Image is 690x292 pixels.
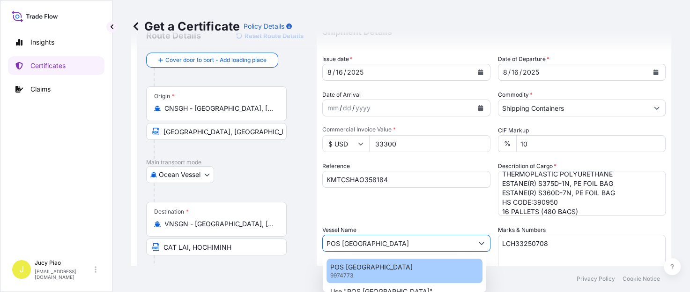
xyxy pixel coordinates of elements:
[473,235,490,252] button: Show suggestions
[146,53,278,68] button: Cover door to port - Add loading place
[322,54,353,64] span: Issue date
[344,67,346,78] div: /
[519,67,522,78] div: /
[522,67,540,78] div: year,
[508,67,511,78] div: /
[30,85,51,94] p: Claims
[8,56,104,75] a: Certificates
[473,100,488,115] button: Calendar
[322,126,490,133] span: Commercial Invoice Value
[146,238,287,255] input: Text to appear on certificate
[502,67,508,78] div: month,
[369,135,490,152] input: Enter amount
[154,92,175,100] div: Origin
[511,67,519,78] div: day,
[340,102,342,114] div: /
[30,38,54,47] p: Insights
[498,135,516,152] div: %
[577,275,615,283] a: Privacy Policy
[648,65,663,80] button: Calendar
[165,55,267,65] span: Cover door to port - Add loading place
[146,166,214,183] button: Select transport
[131,19,240,34] p: Get a Certificate
[498,54,549,64] span: Date of Departure
[35,259,93,267] p: Jucy Piao
[30,61,66,70] p: Certificates
[146,123,287,140] input: Text to appear on certificate
[323,235,473,252] input: Type to search vessel name or IMO
[623,275,660,283] a: Cookie Notice
[146,159,307,166] p: Main transport mode
[346,67,364,78] div: year,
[335,67,344,78] div: day,
[164,104,275,113] input: Origin
[473,65,488,80] button: Calendar
[164,219,275,229] input: Destination
[352,102,355,114] div: /
[322,90,361,100] span: Date of Arrival
[322,171,490,188] input: Enter booking reference
[330,262,413,272] p: POS [GEOGRAPHIC_DATA]
[154,208,189,215] div: Destination
[516,135,666,152] input: Enter percentage between 0 and 24%
[8,80,104,99] a: Claims
[8,33,104,52] a: Insights
[322,161,350,171] label: Reference
[330,272,353,279] p: 9974773
[498,161,556,171] label: Description of Cargo
[498,126,529,135] label: CIF Markup
[244,22,284,31] p: Policy Details
[498,90,533,100] label: Commodity
[19,265,24,274] span: J
[326,102,340,114] div: month,
[333,67,335,78] div: /
[498,225,546,235] label: Marks & Numbers
[326,67,333,78] div: month,
[648,100,665,116] button: Show suggestions
[322,225,356,235] label: Vessel Name
[342,102,352,114] div: day,
[498,100,649,116] input: Type to search commodity
[159,170,200,179] span: Ocean Vessel
[35,269,93,280] p: [EMAIL_ADDRESS][DOMAIN_NAME]
[355,102,371,114] div: year,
